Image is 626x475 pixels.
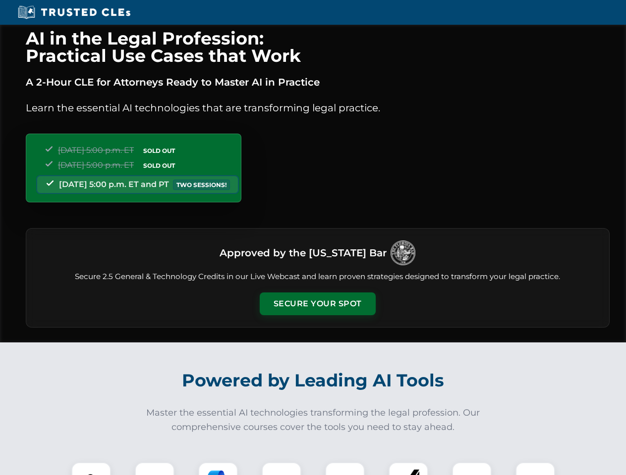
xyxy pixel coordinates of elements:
p: Learn the essential AI technologies that are transforming legal practice. [26,100,610,116]
h1: AI in the Legal Profession: Practical Use Cases that Work [26,30,610,64]
img: Trusted CLEs [15,5,133,20]
p: Master the essential AI technologies transforming the legal profession. Our comprehensive courses... [140,406,487,434]
span: SOLD OUT [140,145,178,156]
span: [DATE] 5:00 p.m. ET [58,160,134,170]
p: Secure 2.5 General & Technology Credits in our Live Webcast and learn proven strategies designed ... [38,271,597,283]
h3: Approved by the [US_STATE] Bar [220,244,387,262]
button: Secure Your Spot [260,292,376,315]
h2: Powered by Leading AI Tools [39,363,588,398]
img: Logo [391,240,415,265]
p: A 2-Hour CLE for Attorneys Ready to Master AI in Practice [26,74,610,90]
span: SOLD OUT [140,160,178,171]
span: [DATE] 5:00 p.m. ET [58,145,134,155]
